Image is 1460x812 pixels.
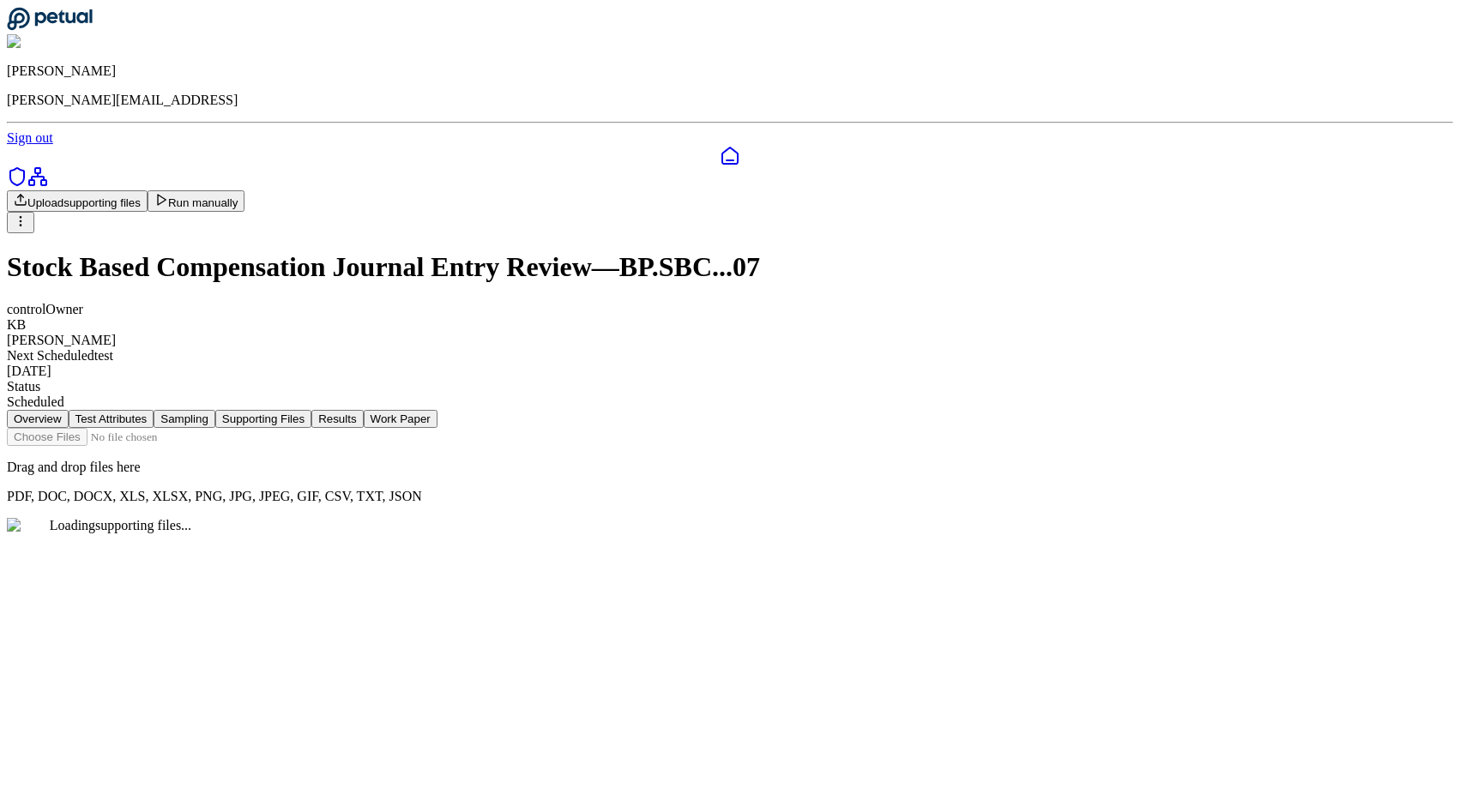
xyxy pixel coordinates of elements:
[7,460,1453,475] p: Drag and drop files here
[7,518,50,533] img: Logo
[7,410,1453,428] nav: Tabs
[7,379,1453,394] div: Status
[7,518,1453,533] div: Loading supporting files ...
[7,63,1453,79] p: [PERSON_NAME]
[27,175,48,189] a: Integrations
[148,190,245,212] button: Run manually
[7,93,1453,108] p: [PERSON_NAME][EMAIL_ADDRESS]
[7,302,1453,317] div: control Owner
[7,146,1453,166] a: Dashboard
[7,34,81,50] img: Andrew Li
[311,410,363,428] button: Results
[7,251,1453,283] h1: Stock Based Compensation Journal Entry Review — BP.SBC...07
[69,410,154,428] button: Test Attributes
[7,317,26,332] span: KB
[215,410,311,428] button: Supporting Files
[7,410,69,428] button: Overview
[7,175,27,189] a: SOC
[7,394,1453,410] div: Scheduled
[7,364,1453,379] div: [DATE]
[154,410,215,428] button: Sampling
[7,489,1453,504] p: PDF, DOC, DOCX, XLS, XLSX, PNG, JPG, JPEG, GIF, CSV, TXT, JSON
[7,130,53,145] a: Sign out
[7,348,1453,364] div: Next Scheduled test
[7,333,116,347] span: [PERSON_NAME]
[7,190,148,212] button: Uploadsupporting files
[364,410,437,428] button: Work Paper
[7,19,93,33] a: Go to Dashboard
[7,212,34,233] button: More Options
